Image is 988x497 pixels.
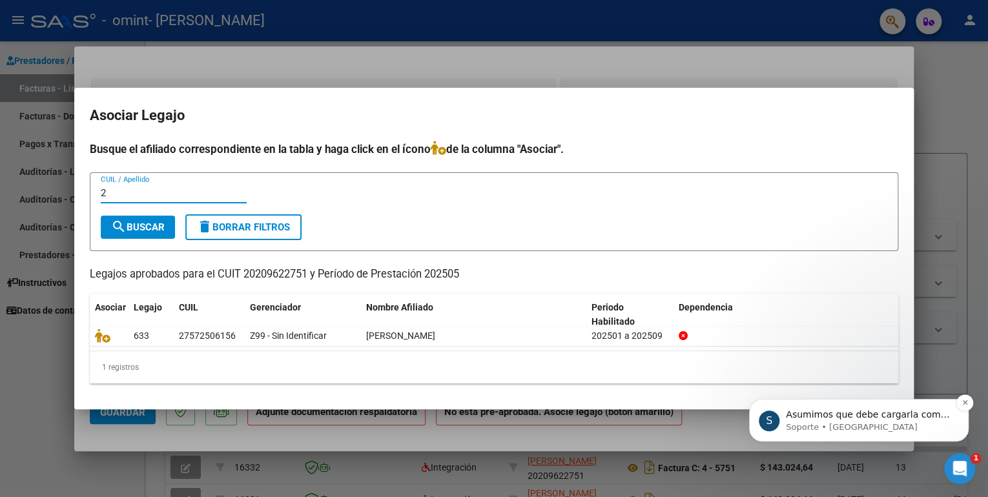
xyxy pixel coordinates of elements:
span: Asociar [95,302,126,312]
datatable-header-cell: CUIL [174,294,245,336]
span: Borrar Filtros [197,221,290,233]
iframe: Intercom notifications mensaje [730,318,988,462]
span: Dependencia [679,302,733,312]
datatable-header-cell: Dependencia [674,294,899,336]
div: 27572506156 [179,329,236,343]
span: Z99 - Sin Identificar [250,330,327,341]
span: Gerenciador [250,302,301,312]
button: Buscar [101,216,175,239]
span: Nombre Afiliado [366,302,433,312]
datatable-header-cell: Periodo Habilitado [586,294,674,336]
datatable-header-cell: Legajo [129,294,174,336]
span: Periodo Habilitado [592,302,635,327]
div: 202501 a 202509 [592,329,668,343]
span: Legajo [134,302,162,312]
datatable-header-cell: Gerenciador [245,294,361,336]
p: Legajos aprobados para el CUIT 20209622751 y Período de Prestación 202505 [90,267,898,283]
h2: Asociar Legajo [90,103,898,128]
button: Borrar Filtros [185,214,302,240]
h4: Busque el afiliado correspondiente en la tabla y haga click en el ícono de la columna "Asociar". [90,141,898,157]
span: 1 [971,453,981,463]
div: message notification from Soporte, Ahora. Asumimos que debe cargarla como una nueva y anular la a... [19,81,239,124]
div: 1 registros [90,351,898,383]
p: Message from Soporte, sent Ahora [56,104,223,116]
iframe: Intercom live chat [944,453,975,484]
button: Dismiss notification [227,77,243,94]
mat-icon: search [111,219,127,234]
span: CUIL [179,302,198,312]
p: Asumimos que debe cargarla como una nueva y anular la anterior con una nota de crédito [56,91,223,104]
span: MAIER BRUNELLA [366,330,435,341]
span: 633 [134,330,149,341]
div: Profile image for Soporte [29,93,50,114]
datatable-header-cell: Asociar [90,294,129,336]
mat-icon: delete [197,219,212,234]
span: Buscar [111,221,165,233]
datatable-header-cell: Nombre Afiliado [361,294,586,336]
